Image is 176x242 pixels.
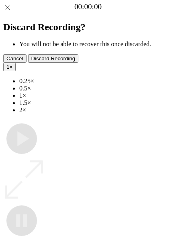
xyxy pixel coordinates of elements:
[3,54,27,63] button: Cancel
[19,92,173,99] li: 1×
[19,99,173,107] li: 1.5×
[6,64,9,70] span: 1
[28,54,79,63] button: Discard Recording
[19,107,173,114] li: 2×
[3,22,173,33] h2: Discard Recording?
[19,41,173,48] li: You will not be able to recover this once discarded.
[74,2,102,11] a: 00:00:00
[19,78,173,85] li: 0.25×
[19,85,173,92] li: 0.5×
[3,63,16,71] button: 1×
